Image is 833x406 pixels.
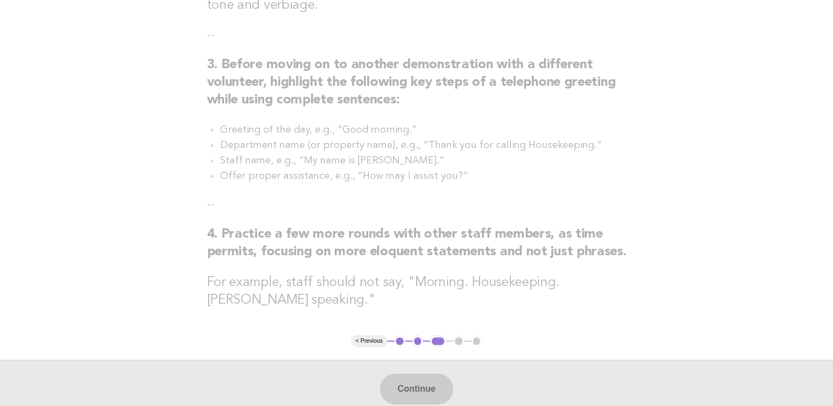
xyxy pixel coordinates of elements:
li: Staff name, e.g., “My name is [PERSON_NAME].” [220,153,627,168]
strong: 4. Practice a few more rounds with other staff members, as time permits, focusing on more eloquen... [207,228,627,259]
p: -- [207,197,627,212]
h3: For example, staff should not say, "Morning. Housekeeping. [PERSON_NAME] speaking." [207,274,627,309]
li: Department name (or property name), e.g., “Thank you for calling Housekeeping.” [220,138,627,153]
p: -- [207,28,627,43]
strong: 3. Before moving on to another demonstration with a different volunteer, highlight the following ... [207,58,616,107]
li: Greeting of the day, e.g., “Good morning.” [220,122,627,138]
li: Offer proper assistance, e.g., “How may I assist you?” [220,168,627,184]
